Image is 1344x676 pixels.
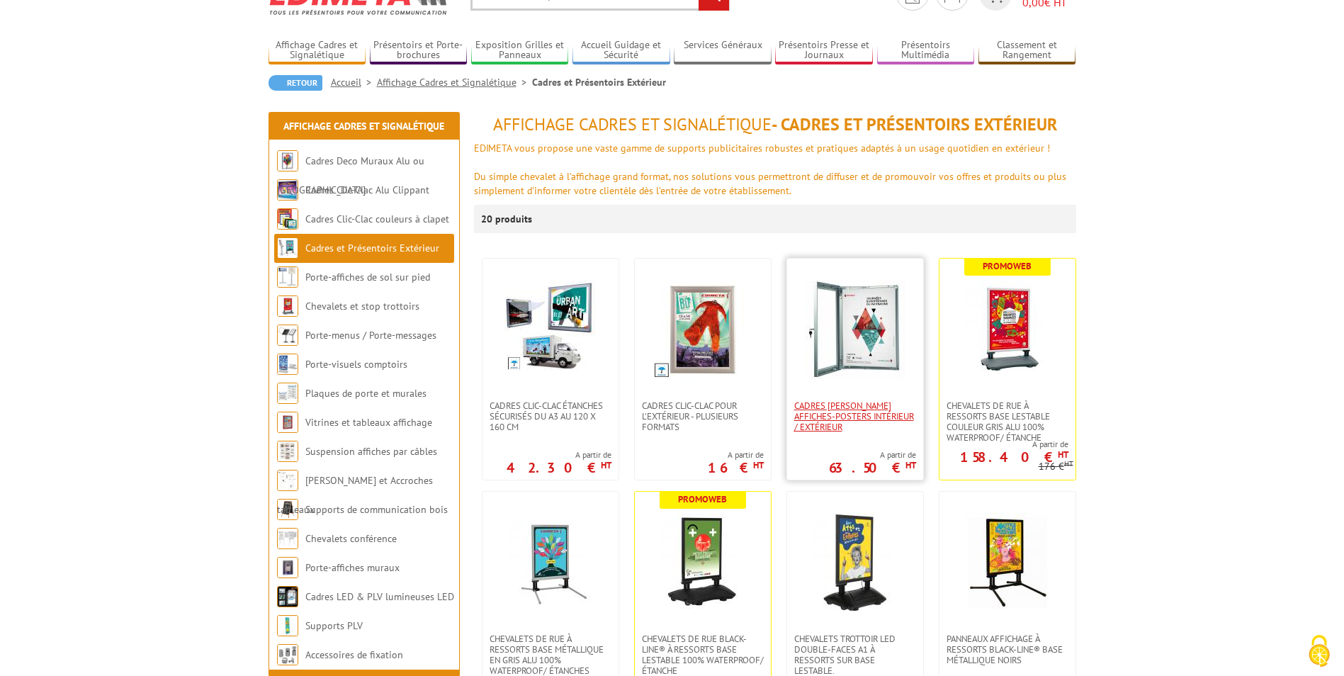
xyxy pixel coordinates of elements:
a: Cadres [PERSON_NAME] affiches-posters intérieur / extérieur [787,400,923,432]
span: Chevalets Trottoir LED double-faces A1 à ressorts sur base lestable. [794,633,916,676]
a: Chevalets de rue à ressorts base lestable couleur Gris Alu 100% waterproof/ étanche [939,400,1075,443]
img: Porte-visuels comptoirs [277,354,298,375]
img: Chevalets et stop trottoirs [277,295,298,317]
span: Cadres Clic-Clac pour l'extérieur - PLUSIEURS FORMATS [642,400,764,432]
img: Panneaux affichage à ressorts Black-Line® base métallique Noirs [958,513,1057,612]
span: Panneaux affichage à ressorts Black-Line® base métallique Noirs [947,633,1068,665]
img: Accessoires de fixation [277,644,298,665]
img: Cadres LED & PLV lumineuses LED [277,586,298,607]
a: Services Généraux [674,39,772,62]
a: Accueil [331,76,377,89]
a: Accessoires de fixation [305,648,403,661]
img: Cookies (fenêtre modale) [1301,633,1337,669]
img: Cadres vitrines affiches-posters intérieur / extérieur [806,280,905,379]
sup: HT [905,459,916,471]
img: Cadres Clic-Clac couleurs à clapet [277,208,298,230]
a: Chevalets conférence [305,532,397,545]
img: Chevalets de rue à ressorts base métallique en Gris Alu 100% WATERPROOF/ Étanches [501,513,600,612]
p: 63.50 € [829,463,916,472]
a: Suspension affiches par câbles [305,445,437,458]
sup: HT [753,459,764,471]
img: Suspension affiches par câbles [277,441,298,462]
a: Chevalets Trottoir LED double-faces A1 à ressorts sur base lestable. [787,633,923,676]
a: Chevalets de rue à ressorts base métallique en Gris Alu 100% WATERPROOF/ Étanches [482,633,619,676]
img: Cadres Clic-Clac pour l'extérieur - PLUSIEURS FORMATS [653,280,752,379]
img: Cimaises et Accroches tableaux [277,470,298,491]
a: Présentoirs Presse et Journaux [775,39,873,62]
img: Cadres et Présentoirs Extérieur [277,237,298,259]
a: Panneaux affichage à ressorts Black-Line® base métallique Noirs [939,633,1075,665]
a: [PERSON_NAME] et Accroches tableaux [277,474,433,516]
h1: - Cadres et Présentoirs Extérieur [474,116,1076,134]
a: Porte-affiches de sol sur pied [305,271,430,283]
span: Chevalets de rue à ressorts base métallique en Gris Alu 100% WATERPROOF/ Étanches [490,633,611,676]
a: Cadres LED & PLV lumineuses LED [305,590,454,603]
sup: HT [601,459,611,471]
div: Du simple chevalet à l'affichage grand format, nos solutions vous permettront de diffuser et de p... [474,169,1076,198]
li: Cadres et Présentoirs Extérieur [532,75,666,89]
p: 42.30 € [507,463,611,472]
img: Chevalets de rue Black-Line® à ressorts base lestable 100% WATERPROOF/ Étanche [653,513,752,612]
a: Exposition Grilles et Panneaux [471,39,569,62]
a: Présentoirs Multimédia [877,39,975,62]
img: Chevalets de rue à ressorts base lestable couleur Gris Alu 100% waterproof/ étanche [958,280,1057,379]
img: Plaques de porte et murales [277,383,298,404]
a: Chevalets de rue Black-Line® à ressorts base lestable 100% WATERPROOF/ Étanche [635,633,771,676]
b: Promoweb [983,260,1032,272]
a: Retour [269,75,322,91]
a: Plaques de porte et murales [305,387,427,400]
a: Classement et Rangement [978,39,1076,62]
span: Affichage Cadres et Signalétique [493,113,772,135]
a: Affichage Cadres et Signalétique [283,120,444,133]
span: Chevalets de rue Black-Line® à ressorts base lestable 100% WATERPROOF/ Étanche [642,633,764,676]
img: Chevalets conférence [277,528,298,549]
b: Promoweb [678,493,727,505]
img: Chevalets Trottoir LED double-faces A1 à ressorts sur base lestable. [806,513,905,612]
a: Cadres Clic-Clac étanches sécurisés du A3 au 120 x 160 cm [482,400,619,432]
img: Supports PLV [277,615,298,636]
span: A partir de [708,449,764,461]
a: Supports de communication bois [305,503,448,516]
a: Supports PLV [305,619,363,632]
a: Cadres et Présentoirs Extérieur [305,242,439,254]
img: Porte-affiches de sol sur pied [277,266,298,288]
a: Présentoirs et Porte-brochures [370,39,468,62]
a: Porte-menus / Porte-messages [305,329,436,342]
span: A partir de [939,439,1068,450]
a: Affichage Cadres et Signalétique [377,76,532,89]
a: Porte-visuels comptoirs [305,358,407,371]
img: Cadres Deco Muraux Alu ou Bois [277,150,298,171]
a: Cadres Clic-Clac pour l'extérieur - PLUSIEURS FORMATS [635,400,771,432]
a: Cadres Clic-Clac Alu Clippant [305,184,429,196]
a: Affichage Cadres et Signalétique [269,39,366,62]
p: 20 produits [481,205,534,233]
button: Cookies (fenêtre modale) [1294,628,1344,676]
a: Accueil Guidage et Sécurité [572,39,670,62]
span: Cadres [PERSON_NAME] affiches-posters intérieur / extérieur [794,400,916,432]
a: Cadres Clic-Clac couleurs à clapet [305,213,449,225]
a: Chevalets et stop trottoirs [305,300,419,312]
sup: HT [1058,449,1068,461]
a: Porte-affiches muraux [305,561,400,574]
span: A partir de [829,449,916,461]
span: A partir de [507,449,611,461]
span: Chevalets de rue à ressorts base lestable couleur Gris Alu 100% waterproof/ étanche [947,400,1068,443]
sup: HT [1064,458,1073,468]
p: 158.40 € [960,453,1068,461]
img: Cadres Clic-Clac étanches sécurisés du A3 au 120 x 160 cm [504,280,597,372]
div: EDIMETA vous propose une vaste gamme de supports publicitaires robustes et pratiques adaptés à un... [474,141,1076,155]
img: Vitrines et tableaux affichage [277,412,298,433]
p: 16 € [708,463,764,472]
img: Porte-affiches muraux [277,557,298,578]
img: Porte-menus / Porte-messages [277,325,298,346]
a: Vitrines et tableaux affichage [305,416,432,429]
p: 176 € [1039,461,1073,472]
span: Cadres Clic-Clac étanches sécurisés du A3 au 120 x 160 cm [490,400,611,432]
a: Cadres Deco Muraux Alu ou [GEOGRAPHIC_DATA] [277,154,424,196]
